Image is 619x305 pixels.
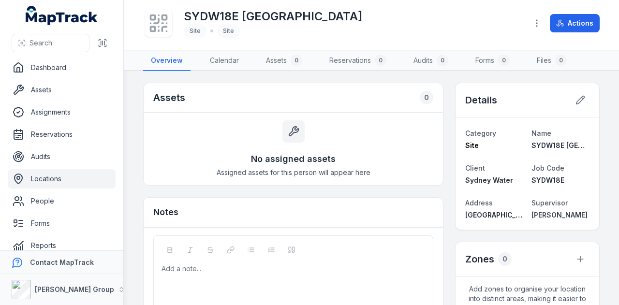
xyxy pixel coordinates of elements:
[529,51,575,71] a: Files0
[531,199,568,207] span: Supervisor
[465,164,485,172] span: Client
[8,169,116,189] a: Locations
[184,9,362,24] h1: SYDW18E [GEOGRAPHIC_DATA]
[555,55,567,66] div: 0
[531,210,590,220] a: [PERSON_NAME]
[35,285,114,293] strong: [PERSON_NAME] Group
[437,55,448,66] div: 0
[465,252,494,266] h2: Zones
[8,214,116,233] a: Forms
[465,199,493,207] span: Address
[291,55,302,66] div: 0
[12,34,89,52] button: Search
[30,258,94,266] strong: Contact MapTrack
[143,51,191,71] a: Overview
[26,6,98,25] a: MapTrack
[468,51,517,71] a: Forms0
[217,168,370,177] span: Assigned assets for this person will appear here
[8,125,116,144] a: Reservations
[153,91,185,104] h2: Assets
[465,211,535,219] span: [GEOGRAPHIC_DATA]
[322,51,394,71] a: Reservations0
[406,51,456,71] a: Audits0
[202,51,247,71] a: Calendar
[8,236,116,255] a: Reports
[531,164,564,172] span: Job Code
[8,191,116,211] a: People
[8,58,116,77] a: Dashboard
[465,129,496,137] span: Category
[8,102,116,122] a: Assignments
[498,55,510,66] div: 0
[8,80,116,100] a: Assets
[420,91,433,104] div: 0
[498,252,512,266] div: 0
[465,93,497,107] h2: Details
[465,141,479,149] span: Site
[217,24,240,38] div: Site
[251,152,336,166] h3: No assigned assets
[258,51,310,71] a: Assets0
[153,205,178,219] h3: Notes
[465,176,513,184] span: Sydney Water
[531,129,551,137] span: Name
[8,147,116,166] a: Audits
[190,27,201,34] span: Site
[531,176,564,184] span: SYDW18E
[375,55,386,66] div: 0
[29,38,52,48] span: Search
[550,14,600,32] button: Actions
